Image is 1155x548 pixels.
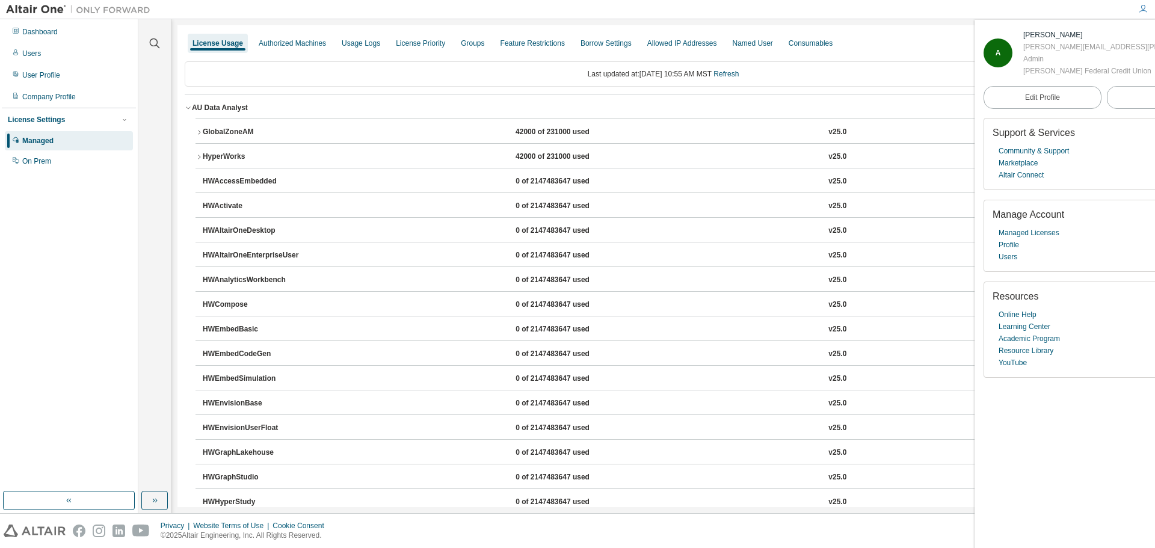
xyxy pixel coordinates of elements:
[203,440,1131,466] button: HWGraphLakehouse0 of 2147483647 usedv25.0Expire date:[DATE]
[828,127,846,138] div: v25.0
[828,152,846,162] div: v25.0
[203,218,1131,244] button: HWAltairOneDesktop0 of 2147483647 usedv25.0Expire date:[DATE]
[203,250,311,261] div: HWAltairOneEnterpriseUser
[203,300,311,310] div: HWCompose
[203,398,311,409] div: HWEnvisionBase
[999,357,1027,369] a: YouTube
[516,201,624,212] div: 0 of 2147483647 used
[993,291,1038,301] span: Resources
[516,448,624,458] div: 0 of 2147483647 used
[203,390,1131,417] button: HWEnvisionBase0 of 2147483647 usedv25.0Expire date:[DATE]
[828,349,846,360] div: v25.0
[516,250,624,261] div: 0 of 2147483647 used
[203,226,311,236] div: HWAltairOneDesktop
[132,525,150,537] img: youtube.svg
[196,119,1131,146] button: GlobalZoneAM42000 of 231000 usedv25.0Expire date:[DATE]
[828,176,846,187] div: v25.0
[993,209,1064,220] span: Manage Account
[984,86,1101,109] a: Edit Profile
[999,157,1038,169] a: Marketplace
[516,275,624,286] div: 0 of 2147483647 used
[516,152,624,162] div: 42000 of 231000 used
[203,168,1131,195] button: HWAccessEmbedded0 of 2147483647 usedv25.0Expire date:[DATE]
[203,366,1131,392] button: HWEmbedSimulation0 of 2147483647 usedv25.0Expire date:[DATE]
[396,38,445,48] div: License Priority
[1025,93,1060,102] span: Edit Profile
[581,38,632,48] div: Borrow Settings
[192,103,248,112] div: AU Data Analyst
[828,201,846,212] div: v25.0
[192,38,243,48] div: License Usage
[185,94,1142,121] button: AU Data AnalystLicense ID: 140327
[999,239,1019,251] a: Profile
[342,38,380,48] div: Usage Logs
[996,49,1001,57] span: A
[828,497,846,508] div: v25.0
[516,127,624,138] div: 42000 of 231000 used
[828,275,846,286] div: v25.0
[516,497,624,508] div: 0 of 2147483647 used
[516,226,624,236] div: 0 of 2147483647 used
[93,525,105,537] img: instagram.svg
[999,333,1060,345] a: Academic Program
[828,324,846,335] div: v25.0
[999,227,1059,239] a: Managed Licenses
[732,38,772,48] div: Named User
[999,345,1053,357] a: Resource Library
[8,115,65,125] div: License Settings
[273,521,331,531] div: Cookie Consent
[203,415,1131,442] button: HWEnvisionUserFloat0 of 2147483647 usedv25.0Expire date:[DATE]
[203,242,1131,269] button: HWAltairOneEnterpriseUser0 of 2147483647 usedv25.0Expire date:[DATE]
[828,423,846,434] div: v25.0
[203,472,311,483] div: HWGraphStudio
[789,38,833,48] div: Consumables
[185,61,1142,87] div: Last updated at: [DATE] 10:55 AM MST
[828,448,846,458] div: v25.0
[500,38,565,48] div: Feature Restrictions
[203,316,1131,343] button: HWEmbedBasic0 of 2147483647 usedv25.0Expire date:[DATE]
[647,38,717,48] div: Allowed IP Addresses
[999,251,1017,263] a: Users
[161,531,331,541] p: © 2025 Altair Engineering, Inc. All Rights Reserved.
[259,38,326,48] div: Authorized Machines
[6,4,156,16] img: Altair One
[203,193,1131,220] button: HWActivate0 of 2147483647 usedv25.0Expire date:[DATE]
[516,423,624,434] div: 0 of 2147483647 used
[22,27,58,37] div: Dashboard
[516,300,624,310] div: 0 of 2147483647 used
[516,176,624,187] div: 0 of 2147483647 used
[22,156,51,166] div: On Prem
[193,521,273,531] div: Website Terms of Use
[999,321,1050,333] a: Learning Center
[4,525,66,537] img: altair_logo.svg
[828,472,846,483] div: v25.0
[828,226,846,236] div: v25.0
[203,267,1131,294] button: HWAnalyticsWorkbench0 of 2147483647 usedv25.0Expire date:[DATE]
[713,70,739,78] a: Refresh
[203,292,1131,318] button: HWCompose0 of 2147483647 usedv25.0Expire date:[DATE]
[203,275,311,286] div: HWAnalyticsWorkbench
[73,525,85,537] img: facebook.svg
[203,349,311,360] div: HWEmbedCodeGen
[22,49,41,58] div: Users
[22,70,60,80] div: User Profile
[828,398,846,409] div: v25.0
[461,38,484,48] div: Groups
[203,176,311,187] div: HWAccessEmbedded
[993,128,1075,138] span: Support & Services
[22,92,76,102] div: Company Profile
[203,201,311,212] div: HWActivate
[161,521,193,531] div: Privacy
[203,497,311,508] div: HWHyperStudy
[22,136,54,146] div: Managed
[203,448,311,458] div: HWGraphLakehouse
[828,250,846,261] div: v25.0
[203,127,311,138] div: GlobalZoneAM
[999,145,1069,157] a: Community & Support
[516,374,624,384] div: 0 of 2147483647 used
[203,374,311,384] div: HWEmbedSimulation
[999,169,1044,181] a: Altair Connect
[828,374,846,384] div: v25.0
[112,525,125,537] img: linkedin.svg
[203,489,1131,516] button: HWHyperStudy0 of 2147483647 usedv25.0Expire date:[DATE]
